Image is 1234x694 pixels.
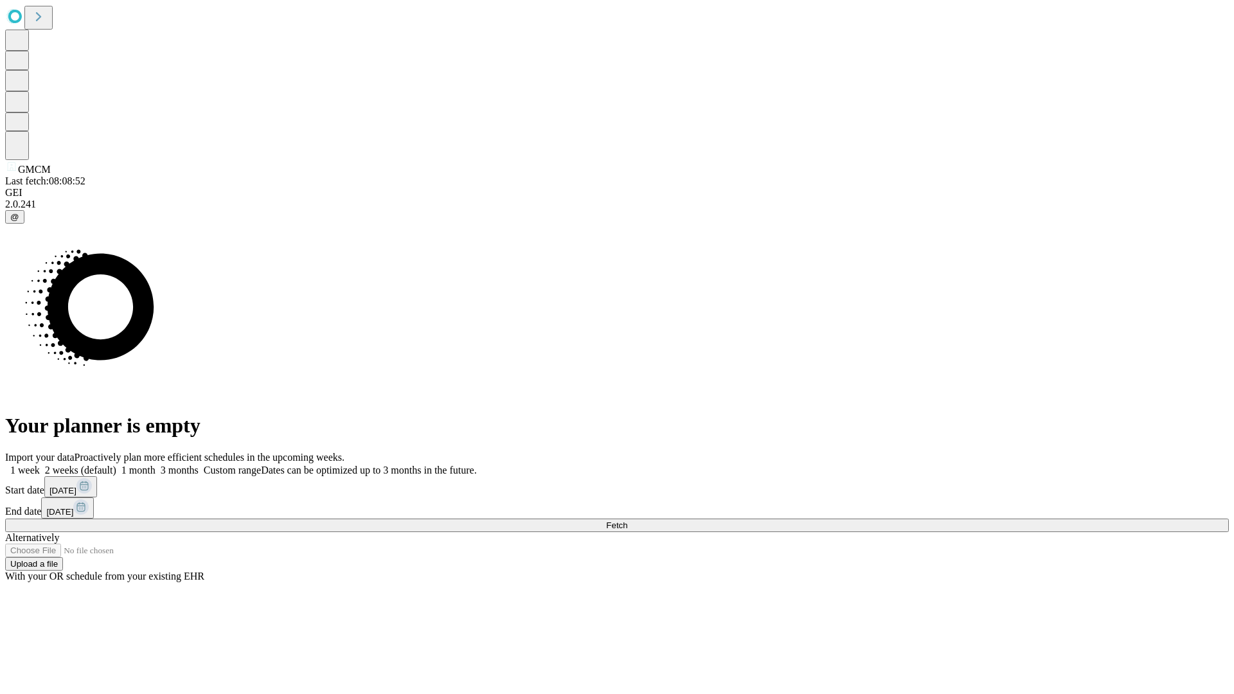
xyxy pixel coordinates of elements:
[44,476,97,497] button: [DATE]
[5,187,1229,199] div: GEI
[10,212,19,222] span: @
[5,532,59,543] span: Alternatively
[606,520,627,530] span: Fetch
[5,519,1229,532] button: Fetch
[10,465,40,476] span: 1 week
[18,164,51,175] span: GMCM
[5,476,1229,497] div: Start date
[5,414,1229,438] h1: Your planner is empty
[261,465,476,476] span: Dates can be optimized up to 3 months in the future.
[46,507,73,517] span: [DATE]
[5,571,204,582] span: With your OR schedule from your existing EHR
[5,175,85,186] span: Last fetch: 08:08:52
[75,452,344,463] span: Proactively plan more efficient schedules in the upcoming weeks.
[5,497,1229,519] div: End date
[45,465,116,476] span: 2 weeks (default)
[121,465,156,476] span: 1 month
[49,486,76,495] span: [DATE]
[161,465,199,476] span: 3 months
[204,465,261,476] span: Custom range
[5,557,63,571] button: Upload a file
[41,497,94,519] button: [DATE]
[5,452,75,463] span: Import your data
[5,210,24,224] button: @
[5,199,1229,210] div: 2.0.241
